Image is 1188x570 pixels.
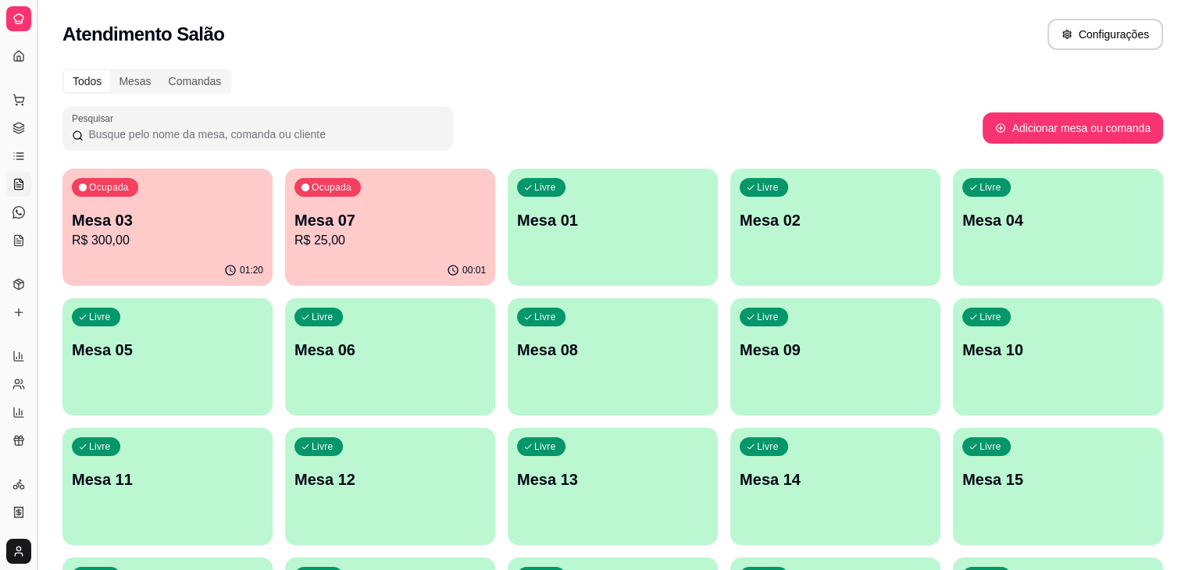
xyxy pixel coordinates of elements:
[740,209,931,231] p: Mesa 02
[953,298,1163,415] button: LivreMesa 10
[534,181,556,194] p: Livre
[508,298,718,415] button: LivreMesa 08
[89,311,111,323] p: Livre
[72,209,263,231] p: Mesa 03
[953,169,1163,286] button: LivreMesa 04
[517,468,708,490] p: Mesa 13
[312,440,334,453] p: Livre
[517,339,708,361] p: Mesa 08
[62,428,273,545] button: LivreMesa 11
[534,440,556,453] p: Livre
[962,209,1154,231] p: Mesa 04
[72,339,263,361] p: Mesa 05
[240,264,263,276] p: 01:20
[730,298,940,415] button: LivreMesa 09
[294,209,486,231] p: Mesa 07
[508,428,718,545] button: LivreMesa 13
[740,339,931,361] p: Mesa 09
[312,181,351,194] p: Ocupada
[84,126,444,142] input: Pesquisar
[110,70,159,92] div: Mesas
[312,311,334,323] p: Livre
[89,181,129,194] p: Ocupada
[953,428,1163,545] button: LivreMesa 15
[730,428,940,545] button: LivreMesa 14
[89,440,111,453] p: Livre
[983,112,1163,144] button: Adicionar mesa ou comanda
[462,264,486,276] p: 00:01
[962,468,1154,490] p: Mesa 15
[294,468,486,490] p: Mesa 12
[285,169,495,286] button: OcupadaMesa 07R$ 25,0000:01
[517,209,708,231] p: Mesa 01
[962,339,1154,361] p: Mesa 10
[62,298,273,415] button: LivreMesa 05
[294,231,486,250] p: R$ 25,00
[979,440,1001,453] p: Livre
[730,169,940,286] button: LivreMesa 02
[979,311,1001,323] p: Livre
[285,298,495,415] button: LivreMesa 06
[64,70,110,92] div: Todos
[72,112,119,125] label: Pesquisar
[62,22,224,47] h2: Atendimento Salão
[160,70,230,92] div: Comandas
[757,311,779,323] p: Livre
[740,468,931,490] p: Mesa 14
[72,468,263,490] p: Mesa 11
[285,428,495,545] button: LivreMesa 12
[508,169,718,286] button: LivreMesa 01
[757,181,779,194] p: Livre
[757,440,779,453] p: Livre
[294,339,486,361] p: Mesa 06
[72,231,263,250] p: R$ 300,00
[62,169,273,286] button: OcupadaMesa 03R$ 300,0001:20
[979,181,1001,194] p: Livre
[534,311,556,323] p: Livre
[1047,19,1163,50] button: Configurações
